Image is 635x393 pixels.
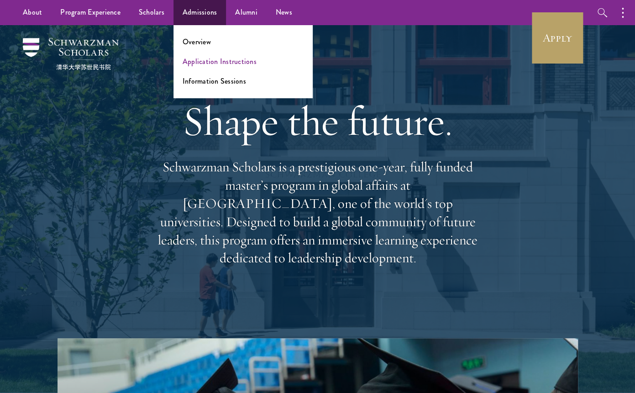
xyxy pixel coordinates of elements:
p: Schwarzman Scholars is a prestigious one-year, fully funded master’s program in global affairs at... [153,158,482,267]
h1: Shape the future. [153,96,482,147]
img: Schwarzman Scholars [23,38,119,70]
a: Application Instructions [183,56,257,67]
a: Apply [532,12,583,64]
a: Information Sessions [183,76,246,86]
a: Overview [183,37,211,47]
